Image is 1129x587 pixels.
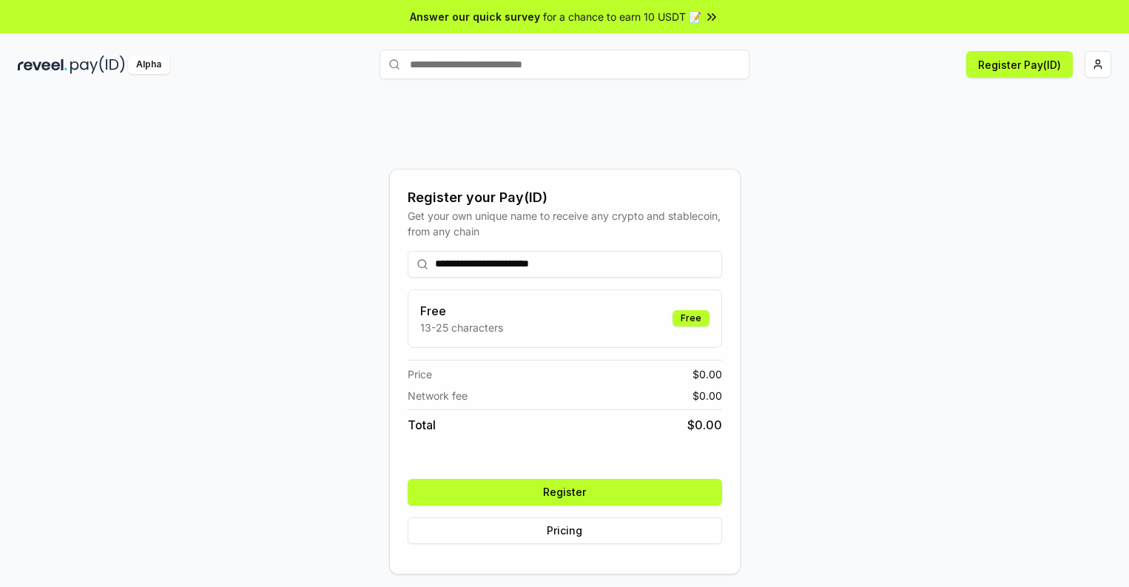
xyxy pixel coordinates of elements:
[408,416,436,434] span: Total
[408,517,722,544] button: Pricing
[128,56,169,74] div: Alpha
[420,320,503,335] p: 13-25 characters
[70,56,125,74] img: pay_id
[408,388,468,403] span: Network fee
[408,366,432,382] span: Price
[966,51,1073,78] button: Register Pay(ID)
[692,388,722,403] span: $ 0.00
[18,56,67,74] img: reveel_dark
[408,187,722,208] div: Register your Pay(ID)
[420,302,503,320] h3: Free
[692,366,722,382] span: $ 0.00
[408,208,722,239] div: Get your own unique name to receive any crypto and stablecoin, from any chain
[687,416,722,434] span: $ 0.00
[673,310,710,326] div: Free
[543,9,701,24] span: for a chance to earn 10 USDT 📝
[410,9,540,24] span: Answer our quick survey
[408,479,722,506] button: Register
